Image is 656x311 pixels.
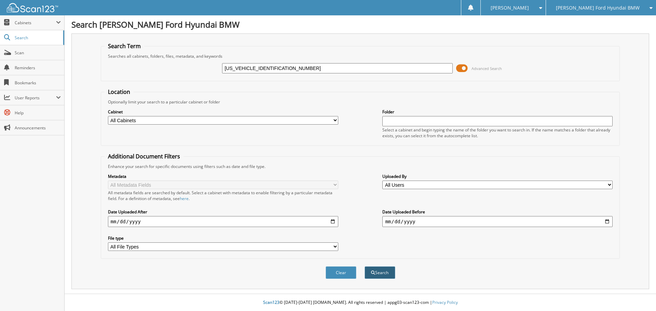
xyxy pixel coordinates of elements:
span: Cabinets [15,20,56,26]
img: scan123-logo-white.svg [7,3,58,12]
span: [PERSON_NAME] Ford Hyundai BMW [556,6,640,10]
label: Metadata [108,173,338,179]
div: Optionally limit your search to a particular cabinet or folder [105,99,616,105]
label: Uploaded By [382,173,613,179]
label: Folder [382,109,613,115]
legend: Additional Document Filters [105,153,183,160]
div: Enhance your search for specific documents using filters such as date and file type. [105,164,616,169]
label: Date Uploaded Before [382,209,613,215]
label: Date Uploaded After [108,209,338,215]
span: Announcements [15,125,61,131]
legend: Location [105,88,134,96]
iframe: Chat Widget [622,278,656,311]
div: All metadata fields are searched by default. Select a cabinet with metadata to enable filtering b... [108,190,338,201]
div: Select a cabinet and begin typing the name of the folder you want to search in. If the name match... [382,127,613,139]
span: User Reports [15,95,56,101]
span: Advanced Search [471,66,502,71]
span: Scan123 [263,299,279,305]
span: Bookmarks [15,80,61,86]
span: Help [15,110,61,116]
label: Cabinet [108,109,338,115]
button: Clear [326,266,356,279]
span: Scan [15,50,61,56]
span: [PERSON_NAME] [491,6,529,10]
div: Searches all cabinets, folders, files, metadata, and keywords [105,53,616,59]
input: start [108,216,338,227]
h1: Search [PERSON_NAME] Ford Hyundai BMW [71,19,649,30]
div: © [DATE]-[DATE] [DOMAIN_NAME]. All rights reserved | appg03-scan123-com | [65,294,656,311]
input: end [382,216,613,227]
span: Reminders [15,65,61,71]
span: Search [15,35,60,41]
legend: Search Term [105,42,144,50]
a: Privacy Policy [432,299,458,305]
button: Search [365,266,395,279]
a: here [180,196,189,201]
label: File type [108,235,338,241]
